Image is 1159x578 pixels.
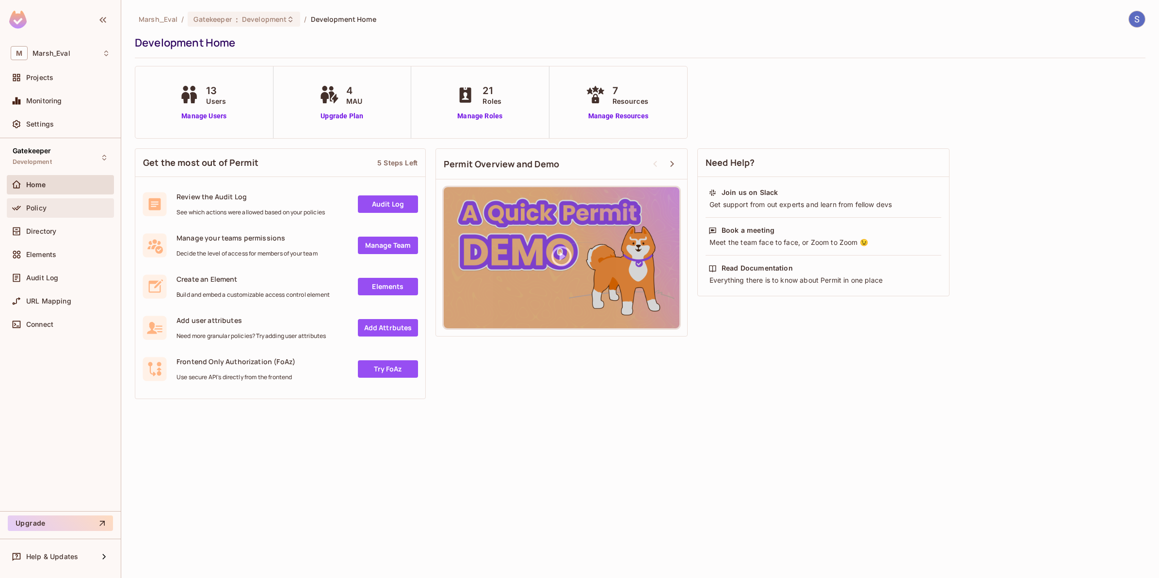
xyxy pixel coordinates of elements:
[722,263,793,273] div: Read Documentation
[8,515,113,531] button: Upgrade
[177,192,325,201] span: Review the Audit Log
[26,74,53,81] span: Projects
[317,111,367,121] a: Upgrade Plan
[26,321,53,328] span: Connect
[32,49,70,57] span: Workspace: Marsh_Eval
[193,15,231,24] span: Gatekeeper
[242,15,287,24] span: Development
[139,15,177,24] span: the active workspace
[9,11,27,29] img: SReyMgAAAABJRU5ErkJggg==
[1129,11,1145,27] img: Shubham Kumar
[453,111,506,121] a: Manage Roles
[177,209,325,216] span: See which actions were allowed based on your policies
[26,297,71,305] span: URL Mapping
[26,97,62,105] span: Monitoring
[358,360,418,378] a: Try FoAz
[206,96,226,106] span: Users
[177,357,295,366] span: Frontend Only Authorization (FoAz)
[177,250,318,257] span: Decide the level of access for members of your team
[346,83,362,98] span: 4
[722,188,778,197] div: Join us on Slack
[235,16,239,23] span: :
[583,111,653,121] a: Manage Resources
[206,83,226,98] span: 13
[358,237,418,254] a: Manage Team
[26,251,56,258] span: Elements
[13,147,51,155] span: Gatekeeper
[177,291,330,299] span: Build and embed a customizable access control element
[181,15,184,24] li: /
[135,35,1141,50] div: Development Home
[377,158,418,167] div: 5 Steps Left
[26,227,56,235] span: Directory
[358,195,418,213] a: Audit Log
[612,83,648,98] span: 7
[706,157,755,169] span: Need Help?
[708,238,938,247] div: Meet the team face to face, or Zoom to Zoom 😉
[11,46,28,60] span: M
[26,274,58,282] span: Audit Log
[311,15,376,24] span: Development Home
[26,204,47,212] span: Policy
[177,332,326,340] span: Need more granular policies? Try adding user attributes
[612,96,648,106] span: Resources
[722,225,774,235] div: Book a meeting
[483,96,501,106] span: Roles
[26,553,78,561] span: Help & Updates
[177,274,330,284] span: Create an Element
[177,316,326,325] span: Add user attributes
[358,319,418,337] a: Add Attrbutes
[358,278,418,295] a: Elements
[346,96,362,106] span: MAU
[177,111,231,121] a: Manage Users
[26,181,46,189] span: Home
[483,83,501,98] span: 21
[177,233,318,242] span: Manage your teams permissions
[26,120,54,128] span: Settings
[708,275,938,285] div: Everything there is to know about Permit in one place
[13,158,52,166] span: Development
[708,200,938,209] div: Get support from out experts and learn from fellow devs
[177,373,295,381] span: Use secure API's directly from the frontend
[143,157,258,169] span: Get the most out of Permit
[444,158,560,170] span: Permit Overview and Demo
[304,15,306,24] li: /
